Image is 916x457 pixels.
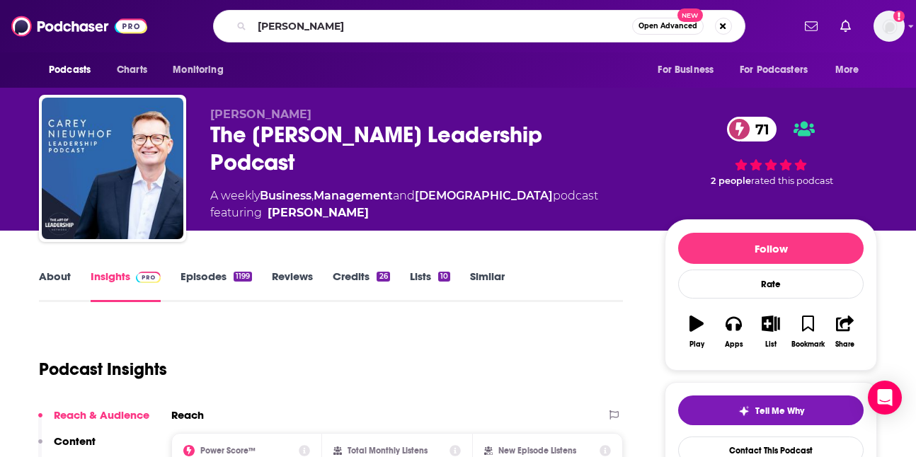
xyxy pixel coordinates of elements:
h1: Podcast Insights [39,359,167,380]
button: Show profile menu [874,11,905,42]
button: Open AdvancedNew [632,18,704,35]
span: and [393,189,415,202]
button: open menu [731,57,828,83]
button: Share [827,306,864,357]
a: Charts [108,57,156,83]
div: 1199 [234,272,252,282]
h2: Total Monthly Listens [348,446,428,456]
span: Open Advanced [639,23,697,30]
button: open menu [825,57,877,83]
span: featuring [210,204,598,221]
a: Business [260,189,311,202]
a: Carey Nieuwhof [268,204,369,221]
a: Management [314,189,393,202]
span: For Podcasters [740,60,808,80]
a: InsightsPodchaser Pro [91,270,161,302]
a: Lists10 [410,270,450,302]
h2: Reach [171,408,204,422]
h2: New Episode Listens [498,446,576,456]
span: Tell Me Why [755,405,804,417]
button: Follow [678,233,864,264]
div: Rate [678,270,864,299]
a: About [39,270,71,302]
a: Credits26 [333,270,389,302]
svg: Add a profile image [893,11,905,22]
button: List [752,306,789,357]
button: tell me why sparkleTell Me Why [678,395,864,425]
span: Podcasts [49,60,91,80]
div: 10 [438,272,450,282]
p: Reach & Audience [54,408,149,422]
button: open menu [163,57,241,83]
span: Charts [117,60,147,80]
div: Search podcasts, credits, & more... [213,10,745,42]
div: 71 2 peoplerated this podcast [665,108,877,196]
img: User Profile [874,11,905,42]
button: Reach & Audience [38,408,149,434]
span: Monitoring [173,60,223,80]
img: Podchaser - Follow, Share and Rate Podcasts [11,13,147,40]
a: Show notifications dropdown [835,14,857,38]
span: , [311,189,314,202]
span: Logged in as heidi.egloff [874,11,905,42]
div: Apps [725,340,743,349]
span: 71 [741,117,777,141]
a: Episodes1199 [181,270,252,302]
a: Show notifications dropdown [799,14,823,38]
span: [PERSON_NAME] [210,108,311,121]
span: 2 people [711,175,751,186]
span: rated this podcast [751,175,833,186]
span: For Business [658,60,714,80]
button: Apps [715,306,752,357]
input: Search podcasts, credits, & more... [252,15,632,37]
div: A weekly podcast [210,187,598,221]
div: Share [835,340,854,349]
span: New [677,8,703,22]
span: More [835,60,859,80]
div: 26 [377,272,389,282]
button: open menu [648,57,731,83]
a: 71 [727,117,777,141]
div: Bookmark [791,340,825,349]
a: Reviews [272,270,313,302]
img: The Carey Nieuwhof Leadership Podcast [42,98,183,239]
div: List [765,340,777,349]
img: tell me why sparkle [738,405,750,417]
button: Play [678,306,715,357]
img: Podchaser Pro [136,272,161,283]
a: Similar [470,270,505,302]
button: Bookmark [789,306,826,357]
div: Open Intercom Messenger [868,381,902,415]
button: open menu [39,57,109,83]
div: Play [689,340,704,349]
p: Content [54,434,96,448]
a: [DEMOGRAPHIC_DATA] [415,189,553,202]
h2: Power Score™ [200,446,256,456]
